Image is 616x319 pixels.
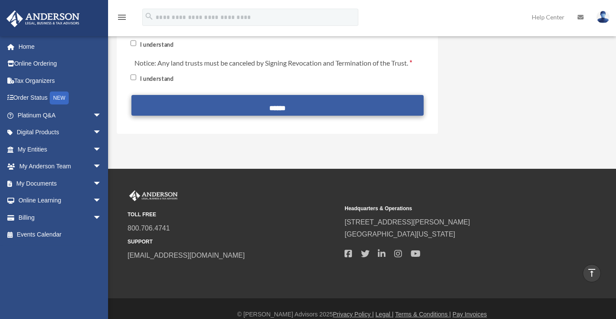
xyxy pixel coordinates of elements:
[138,41,177,49] label: I understand
[6,175,115,192] a: My Documentsarrow_drop_down
[130,52,425,86] div: Notice: Any land trusts must be canceled by Signing Revocation and Termination of the Trust. requ...
[93,192,110,210] span: arrow_drop_down
[597,11,610,23] img: User Pic
[144,12,154,21] i: search
[93,175,110,193] span: arrow_drop_down
[453,311,487,318] a: Pay Invoices
[138,75,177,83] label: I understand
[6,158,115,175] a: My Anderson Teamarrow_drop_down
[128,210,338,219] small: TOLL FREE
[6,89,115,107] a: Order StatusNEW
[6,107,115,124] a: Platinum Q&Aarrow_drop_down
[93,158,110,176] span: arrow_drop_down
[93,141,110,158] span: arrow_drop_down
[93,107,110,124] span: arrow_drop_down
[128,224,170,232] a: 800.706.4741
[128,190,179,202] img: Anderson Advisors Platinum Portal
[6,226,115,243] a: Events Calendar
[345,218,470,226] a: [STREET_ADDRESS][PERSON_NAME]
[4,10,82,27] img: Anderson Advisors Platinum Portal
[50,92,69,104] div: NEW
[587,268,597,278] i: vertical_align_top
[93,209,110,227] span: arrow_drop_down
[395,311,451,318] a: Terms & Conditions |
[6,209,115,226] a: Billingarrow_drop_down
[376,311,394,318] a: Legal |
[93,124,110,142] span: arrow_drop_down
[6,192,115,209] a: Online Learningarrow_drop_down
[117,15,127,22] a: menu
[6,72,115,89] a: Tax Organizers
[345,231,455,238] a: [GEOGRAPHIC_DATA][US_STATE]
[6,38,115,55] a: Home
[6,141,115,158] a: My Entitiesarrow_drop_down
[128,252,245,259] a: [EMAIL_ADDRESS][DOMAIN_NAME]
[333,311,374,318] a: Privacy Policy |
[345,204,555,213] small: Headquarters & Operations
[583,264,601,282] a: vertical_align_top
[6,124,115,141] a: Digital Productsarrow_drop_down
[117,12,127,22] i: menu
[128,237,338,246] small: SUPPORT
[6,55,115,73] a: Online Ordering
[131,57,415,69] label: Notice: Any land trusts must be canceled by Signing Revocation and Termination of the Trust. requ...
